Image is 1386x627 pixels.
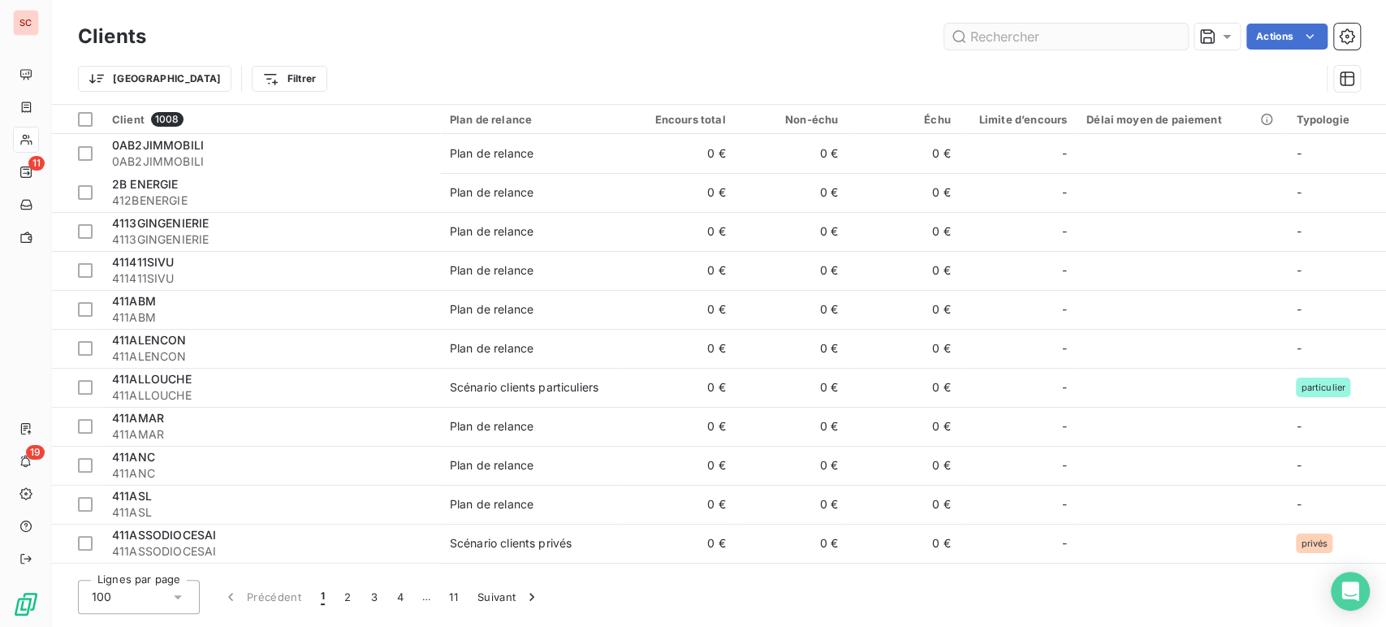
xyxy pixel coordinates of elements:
td: 0 € [736,485,848,524]
div: Plan de relance [450,457,533,473]
span: 11 [28,156,45,171]
button: 11 [439,580,468,614]
span: - [1296,419,1301,433]
td: 0 € [736,329,848,368]
span: 411ALLOUCHE [112,387,430,404]
span: 0AB2JIMMOBILI [112,154,430,170]
td: 0 € [848,329,961,368]
span: - [1296,458,1301,472]
td: 0 € [623,134,736,173]
img: Logo LeanPay [13,591,39,617]
span: - [1062,379,1067,396]
span: - [1062,535,1067,551]
td: 0 € [848,134,961,173]
button: 1 [311,580,335,614]
span: 100 [92,589,111,605]
span: 1008 [151,112,184,127]
span: 411ALENCON [112,333,187,347]
span: 1 [321,589,325,605]
span: 411ABM [112,309,430,326]
td: 0 € [848,485,961,524]
td: 0 € [623,524,736,563]
span: 411ALENCON [112,348,430,365]
td: 0 € [623,251,736,290]
span: - [1296,497,1301,511]
div: Plan de relance [450,145,533,162]
button: Suivant [468,580,550,614]
span: - [1062,418,1067,435]
span: - [1296,224,1301,238]
span: 411ASSODIOCESAI [112,528,216,542]
td: 0 € [623,290,736,329]
div: Limite d’encours [970,113,1067,126]
div: Typologie [1296,113,1376,126]
td: 0 € [848,368,961,407]
span: - [1296,302,1301,316]
td: 0 € [848,524,961,563]
div: Plan de relance [450,496,533,512]
span: 412BENERGIE [112,192,430,209]
div: Délai moyen de paiement [1086,113,1276,126]
td: 0 € [736,212,848,251]
span: 19 [26,445,45,460]
span: 411AMAR [112,411,164,425]
span: 2B ENERGIE [112,177,179,191]
td: 0 € [848,446,961,485]
td: 0 € [848,173,961,212]
span: - [1296,341,1301,355]
span: 411ASL [112,489,152,503]
button: 4 [387,580,413,614]
span: 411411SIVU [112,270,430,287]
div: SC [13,10,39,36]
div: Plan de relance [450,340,533,357]
td: 0 € [848,563,961,602]
span: 411411SIVU [112,255,175,269]
span: - [1296,185,1301,199]
span: particulier [1301,383,1345,392]
div: Plan de relance [450,418,533,435]
div: Plan de relance [450,301,533,318]
td: 0 € [736,290,848,329]
span: 411ASL [112,504,430,521]
span: 411ALLOUCHE [112,372,192,386]
span: Client [112,113,145,126]
td: 0 € [623,407,736,446]
span: 411AMAR [112,426,430,443]
button: 2 [335,580,361,614]
span: - [1062,223,1067,240]
button: [GEOGRAPHIC_DATA] [78,66,231,92]
td: 0 € [848,251,961,290]
span: - [1062,145,1067,162]
button: 3 [361,580,387,614]
div: Encours total [633,113,726,126]
td: 0 € [623,368,736,407]
span: … [413,584,439,610]
td: 0 € [736,524,848,563]
div: Scénario clients particuliers [450,379,598,396]
span: - [1062,184,1067,201]
span: - [1062,496,1067,512]
span: 411ANC [112,450,155,464]
span: - [1062,262,1067,279]
span: privés [1301,538,1328,548]
td: 0 € [736,134,848,173]
span: 411ABM [112,294,156,308]
div: Open Intercom Messenger [1331,572,1370,611]
td: 0 € [623,446,736,485]
div: Échu [857,113,951,126]
span: 4113GINGENIERIE [112,216,209,230]
button: Précédent [213,580,311,614]
span: - [1062,301,1067,318]
td: 0 € [848,290,961,329]
div: Plan de relance [450,113,613,126]
span: 411ASSODIOCESAI [112,543,430,560]
td: 0 € [736,368,848,407]
div: Plan de relance [450,223,533,240]
span: - [1296,146,1301,160]
td: 0 € [623,173,736,212]
td: 0 € [623,329,736,368]
span: - [1062,340,1067,357]
span: 4113GINGENIERIE [112,231,430,248]
span: 411ANC [112,465,430,482]
td: 0 € [623,485,736,524]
